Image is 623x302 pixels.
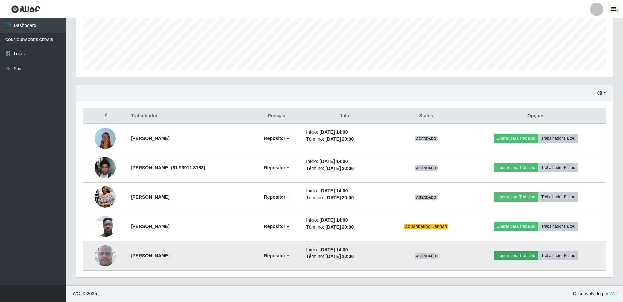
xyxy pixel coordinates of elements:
span: AGENDADO [415,253,438,259]
img: 1747712072680.jpeg [95,149,116,186]
li: Término: [306,253,382,260]
strong: Repositor + [264,165,289,170]
li: Término: [306,136,382,143]
span: AGENDADO [415,165,438,171]
th: Posição [252,108,302,124]
img: 1752240503599.jpeg [95,212,116,240]
time: [DATE] 14:00 [319,188,348,193]
time: [DATE] 14:00 [319,129,348,135]
time: [DATE] 14:00 [319,247,348,252]
span: AGUARDANDO LIBERAR [404,224,448,229]
span: AGENDADO [415,136,438,141]
li: Término: [306,165,382,172]
time: [DATE] 20:00 [325,136,354,142]
img: CoreUI Logo [11,5,40,13]
button: Liberar para Trabalho [494,163,538,172]
strong: [PERSON_NAME] [131,224,170,229]
li: Início: [306,129,382,136]
li: Início: [306,246,382,253]
li: Início: [306,217,382,224]
li: Início: [306,158,382,165]
button: Trabalhador Faltou [538,222,578,231]
span: AGENDADO [415,195,438,200]
img: 1747711917570.jpeg [95,120,116,156]
span: Desenvolvido por [573,290,618,297]
strong: Repositor + [264,253,289,258]
li: Término: [306,224,382,231]
span: IWOF [71,291,83,296]
strong: Repositor + [264,224,289,229]
img: 1754928173692.jpeg [95,232,116,279]
time: [DATE] 14:00 [319,159,348,164]
time: [DATE] 20:00 [325,195,354,200]
strong: [PERSON_NAME] (61 99911-8163) [131,165,205,170]
strong: [PERSON_NAME] [131,136,170,141]
button: Trabalhador Faltou [538,134,578,143]
time: [DATE] 20:00 [325,224,354,230]
strong: Repositor + [264,194,289,200]
span: © 2025 . [71,290,98,297]
button: Trabalhador Faltou [538,163,578,172]
strong: Repositor + [264,136,289,141]
time: [DATE] 14:00 [319,218,348,223]
strong: [PERSON_NAME] [131,253,170,258]
time: [DATE] 20:00 [325,254,354,259]
time: [DATE] 20:00 [325,166,354,171]
th: Data [302,108,386,124]
th: Trabalhador [127,108,252,124]
img: 1747932042005.jpeg [95,183,116,211]
button: Liberar para Trabalho [494,251,538,260]
button: Trabalhador Faltou [538,251,578,260]
button: Liberar para Trabalho [494,134,538,143]
a: iWof [608,291,618,296]
button: Liberar para Trabalho [494,192,538,202]
li: Início: [306,187,382,194]
strong: [PERSON_NAME] [131,194,170,200]
th: Status [386,108,466,124]
button: Trabalhador Faltou [538,192,578,202]
li: Término: [306,194,382,201]
button: Liberar para Trabalho [494,222,538,231]
th: Opções [466,108,606,124]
